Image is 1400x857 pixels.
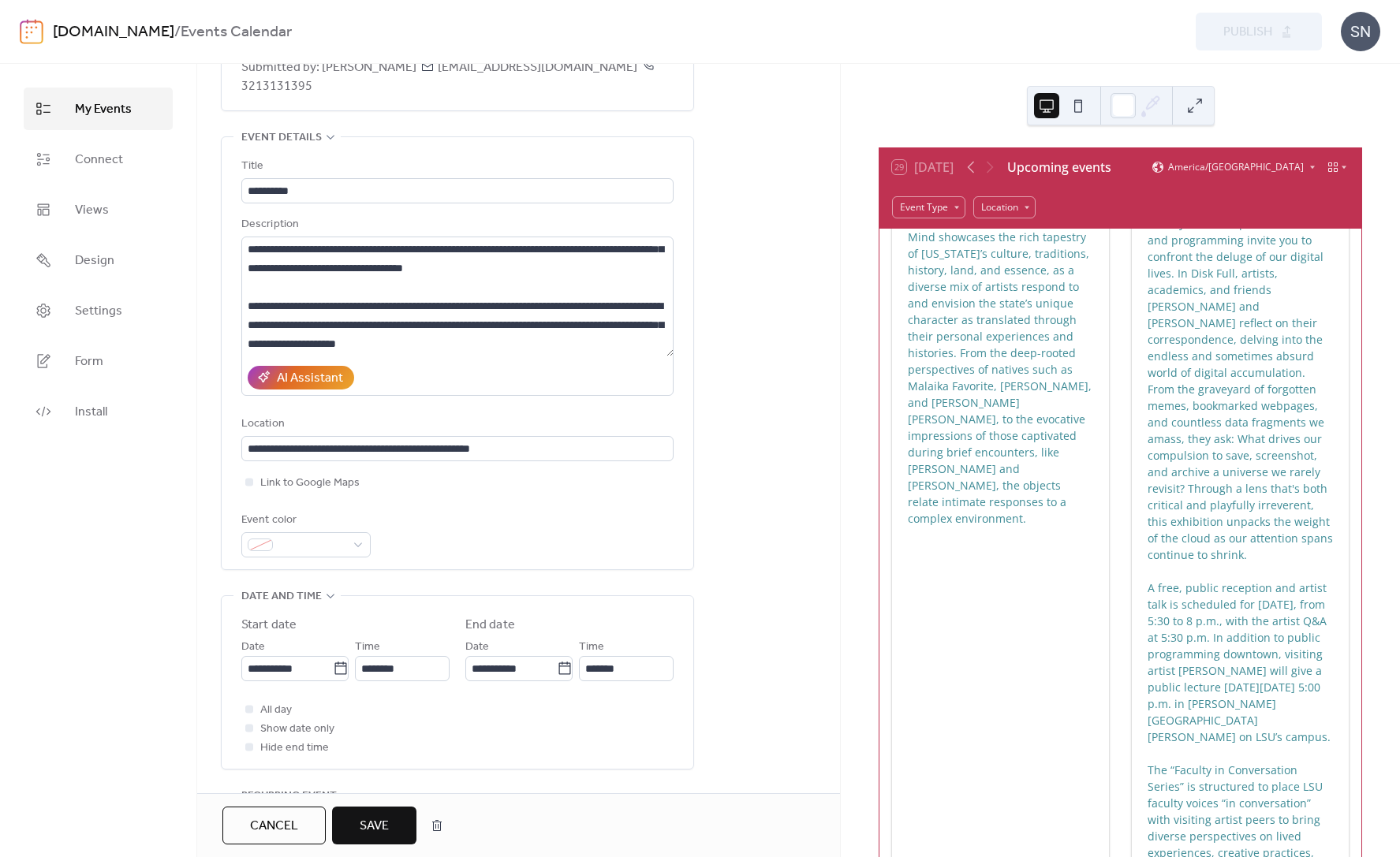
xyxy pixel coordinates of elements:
[277,369,343,388] div: AI Assistant
[360,817,389,836] span: Save
[250,817,298,836] span: Cancel
[260,739,329,758] span: Hide end time
[260,720,334,739] span: Show date only
[260,474,360,493] span: Link to Google Maps
[241,55,655,99] span: 3213131395
[24,138,173,181] a: Connect
[75,151,123,170] span: Connect
[241,215,670,234] div: Description
[75,352,103,371] span: Form
[355,638,380,657] span: Time
[241,58,674,96] span: Submitted by: [PERSON_NAME] [EMAIL_ADDRESS][DOMAIN_NAME]
[1007,158,1111,177] div: Upcoming events
[1168,162,1304,172] span: America/[GEOGRAPHIC_DATA]
[75,403,107,422] span: Install
[75,302,122,321] span: Settings
[75,252,114,270] span: Design
[332,807,416,844] button: Save
[20,19,43,44] img: logo
[248,366,354,389] button: AI Assistant
[75,100,132,119] span: My Events
[24,239,173,281] a: Design
[53,17,174,47] a: [DOMAIN_NAME]
[465,638,489,657] span: Date
[241,415,670,434] div: Location
[465,616,515,635] div: End date
[24,88,173,130] a: My Events
[1341,12,1380,51] div: SN
[241,638,265,657] span: Date
[24,390,173,433] a: Install
[24,188,173,231] a: Views
[24,289,173,332] a: Settings
[24,340,173,382] a: Form
[222,807,326,844] button: Cancel
[181,17,292,47] b: Events Calendar
[579,638,604,657] span: Time
[241,787,337,806] span: Recurring event
[241,157,670,176] div: Title
[241,511,368,530] div: Event color
[260,701,292,720] span: All day
[892,162,1109,527] div: On view [DATE]–[DATE] [GEOGRAPHIC_DATA] The exhibition A Bayou State of Mind showcases the rich t...
[241,587,322,606] span: Date and time
[241,616,297,635] div: Start date
[75,201,109,220] span: Views
[241,129,322,147] span: Event details
[174,17,181,47] b: /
